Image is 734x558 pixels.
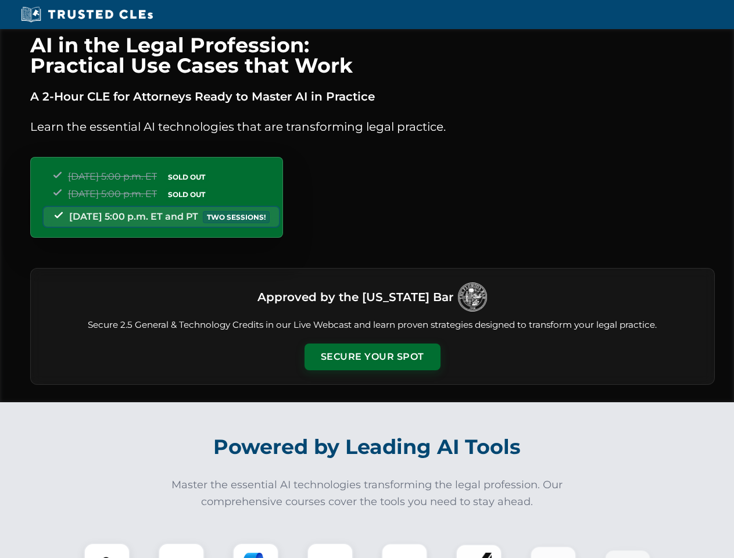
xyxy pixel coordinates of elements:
span: SOLD OUT [164,171,209,183]
p: Learn the essential AI technologies that are transforming legal practice. [30,117,715,136]
p: Secure 2.5 General & Technology Credits in our Live Webcast and learn proven strategies designed ... [45,319,700,332]
span: [DATE] 5:00 p.m. ET [68,171,157,182]
img: Trusted CLEs [17,6,156,23]
h2: Powered by Leading AI Tools [45,427,689,467]
p: Master the essential AI technologies transforming the legal profession. Our comprehensive courses... [164,477,571,510]
button: Secure Your Spot [305,344,441,370]
img: Logo [458,282,487,312]
h1: AI in the Legal Profession: Practical Use Cases that Work [30,35,715,76]
h3: Approved by the [US_STATE] Bar [257,287,453,307]
span: SOLD OUT [164,188,209,201]
p: A 2-Hour CLE for Attorneys Ready to Master AI in Practice [30,87,715,106]
span: [DATE] 5:00 p.m. ET [68,188,157,199]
